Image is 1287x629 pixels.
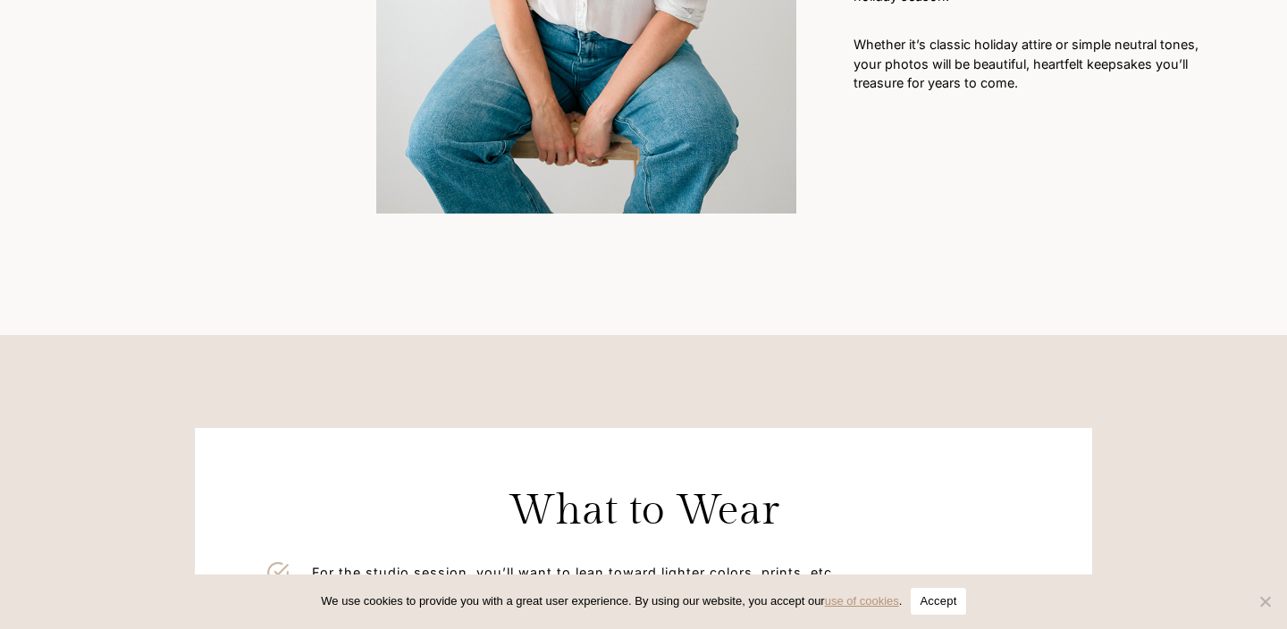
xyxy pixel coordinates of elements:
[312,560,837,586] span: For the studio session, you’ll want to lean toward lighter colors, prints, etc.
[1256,592,1274,610] span: No
[266,485,1021,537] h2: What to Wear
[911,588,965,615] button: Accept
[825,594,899,608] a: use of cookies
[854,35,1215,93] p: Whether it’s classic holiday attire or simple neutral tones, your photos will be beautiful, heart...
[321,592,902,610] span: We use cookies to provide you with a great user experience. By using our website, you accept our .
